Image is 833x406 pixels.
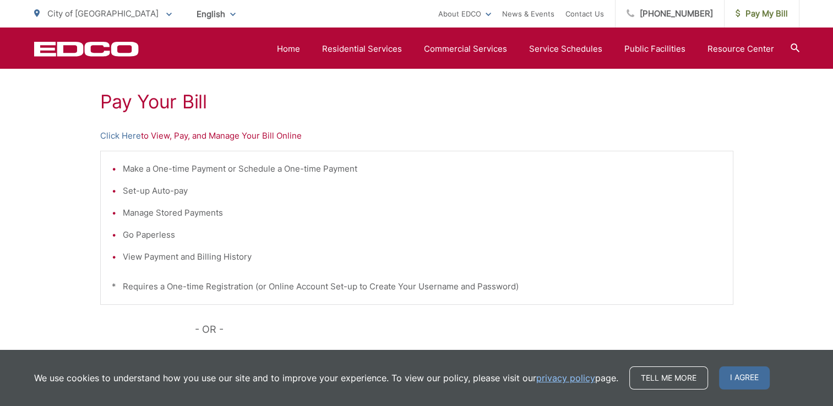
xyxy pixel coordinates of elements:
a: Public Facilities [624,42,685,56]
a: Click Here [100,349,141,362]
span: English [188,4,244,24]
a: Tell me more [629,366,708,389]
a: EDCD logo. Return to the homepage. [34,41,139,57]
a: Click Here [100,129,141,142]
a: Commercial Services [424,42,507,56]
li: Set-up Auto-pay [123,184,722,197]
a: Contact Us [565,7,604,20]
li: Go Paperless [123,228,722,242]
a: Residential Services [322,42,402,56]
p: We use cookies to understand how you use our site and to improve your experience. To view our pol... [34,371,618,385]
a: News & Events [502,7,554,20]
a: About EDCO [438,7,491,20]
a: privacy policy [536,371,595,385]
span: I agree [719,366,770,389]
li: View Payment and Billing History [123,250,722,264]
p: - OR - [195,321,733,338]
a: Resource Center [707,42,774,56]
h1: Pay Your Bill [100,91,733,113]
a: Home [277,42,300,56]
span: Pay My Bill [736,7,788,20]
li: Make a One-time Payment or Schedule a One-time Payment [123,162,722,175]
a: Service Schedules [529,42,602,56]
p: * Requires a One-time Registration (or Online Account Set-up to Create Your Username and Password) [112,280,722,293]
span: City of [GEOGRAPHIC_DATA] [47,8,159,19]
p: to View, Pay, and Manage Your Bill Online [100,129,733,142]
p: to Make a One-time Payment Only Online [100,349,733,362]
li: Manage Stored Payments [123,206,722,220]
